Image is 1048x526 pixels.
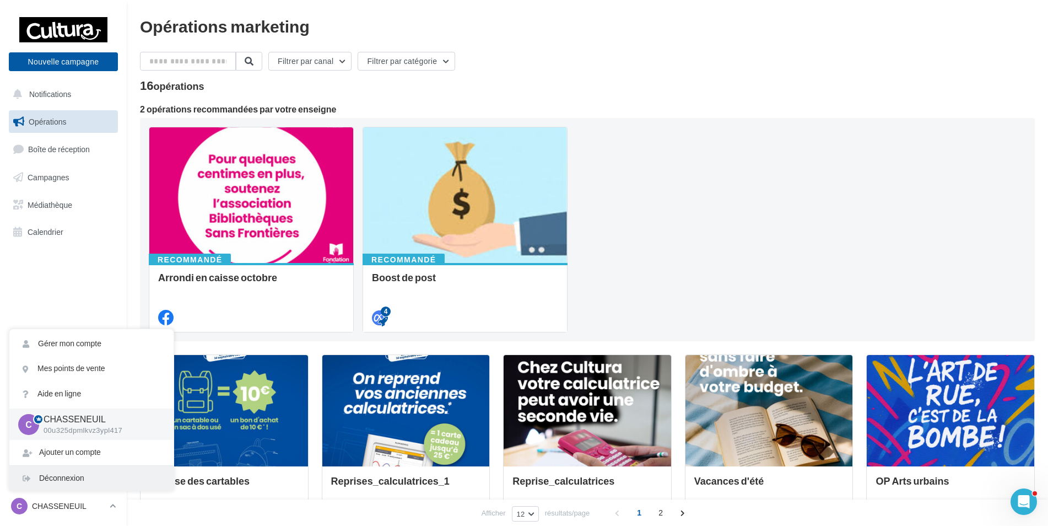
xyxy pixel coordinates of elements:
[545,508,590,518] span: résultats/page
[268,52,352,71] button: Filtrer par canal
[44,426,156,436] p: 00u325dpmlkvz3ypl417
[140,105,1035,114] div: 2 opérations recommandées par votre enseigne
[7,166,120,189] a: Campagnes
[630,504,648,522] span: 1
[44,413,156,426] p: CHASSENEUIL
[1011,489,1037,515] iframe: Intercom live chat
[25,418,32,431] span: C
[9,382,174,406] a: Aide en ligne
[32,501,105,512] p: CHASSENEUIL
[9,331,174,356] a: Gérer mon compte
[363,254,445,266] div: Recommandé
[28,173,69,182] span: Campagnes
[140,18,1035,34] div: Opérations marketing
[482,508,506,518] span: Afficher
[7,221,120,244] a: Calendrier
[358,52,455,71] button: Filtrer par catégorie
[512,475,662,497] div: Reprise_calculatrices
[694,475,844,497] div: Vacances d'été
[7,137,120,161] a: Boîte de réception
[28,227,63,237] span: Calendrier
[876,475,1025,497] div: OP Arts urbains
[9,52,118,71] button: Nouvelle campagne
[29,89,71,99] span: Notifications
[9,496,118,517] a: C CHASSENEUIL
[517,509,525,518] span: 12
[140,79,204,92] div: 16
[331,475,481,497] div: Reprises_calculatrices_1
[28,200,72,209] span: Médiathèque
[153,81,204,91] div: opérations
[9,356,174,381] a: Mes points de vente
[9,440,174,465] div: Ajouter un compte
[372,272,558,294] div: Boost de post
[149,254,231,266] div: Recommandé
[512,506,539,522] button: 12
[158,272,344,294] div: Arrondi en caisse octobre
[17,501,22,512] span: C
[28,144,90,154] span: Boîte de réception
[149,475,299,497] div: Reprise des cartables
[652,504,669,522] span: 2
[381,307,391,316] div: 4
[7,110,120,133] a: Opérations
[9,466,174,491] div: Déconnexion
[7,194,120,217] a: Médiathèque
[29,117,66,126] span: Opérations
[7,83,116,106] button: Notifications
